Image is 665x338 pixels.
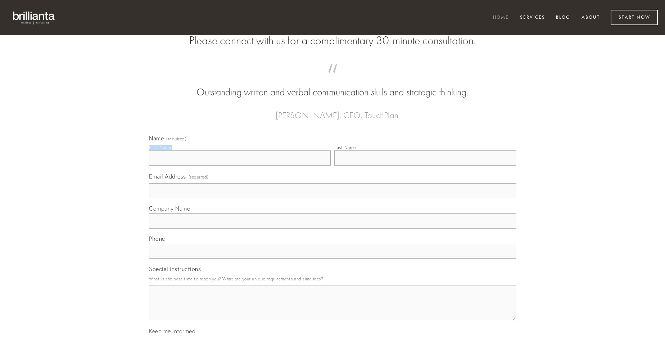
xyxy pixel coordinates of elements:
[166,137,186,141] span: (required)
[149,34,516,48] h2: Please connect with us for a complimentary 30-minute consultation.
[160,99,505,122] figcaption: — [PERSON_NAME], CEO, TouchPlan
[149,173,186,180] span: Email Address
[149,235,165,242] span: Phone
[149,265,201,272] span: Special Instructions
[149,145,171,150] div: First Name
[577,12,605,24] a: About
[160,71,505,99] blockquote: Outstanding written and verbal communication skills and strategic thinking.
[488,12,514,24] a: Home
[334,145,356,150] div: Last Name
[149,328,195,335] span: Keep me informed
[189,172,209,182] span: (required)
[149,135,164,142] span: Name
[149,205,190,212] span: Company Name
[7,7,61,28] img: brillianta - research, strategy, marketing
[515,12,550,24] a: Services
[160,71,505,85] span: “
[611,10,658,25] a: Start Now
[149,274,516,284] p: What is the best time to reach you? What are your unique requirements and timelines?
[551,12,575,24] a: Blog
